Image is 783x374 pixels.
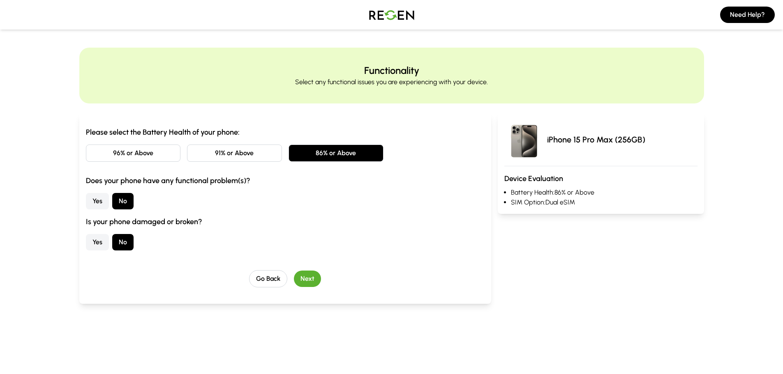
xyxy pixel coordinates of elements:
[511,197,697,207] li: SIM Option: Dual eSIM
[187,145,282,162] button: 91% or Above
[86,193,109,209] button: Yes
[363,3,420,26] img: Logo
[112,234,134,250] button: No
[86,175,485,186] h3: Does your phone have any functional problem(s)?
[504,120,544,159] img: iPhone 15 Pro Max
[86,145,181,162] button: 96% or Above
[289,145,383,162] button: 86% or Above
[364,64,419,77] h2: Functionality
[86,216,485,227] h3: Is your phone damaged or broken?
[720,7,775,23] button: Need Help?
[112,193,134,209] button: No
[86,234,109,250] button: Yes
[294,271,321,287] button: Next
[295,77,488,87] p: Select any functional issues you are experiencing with your device.
[86,126,485,138] h3: Please select the Battery Health of your phone:
[504,173,697,184] h3: Device Evaluation
[547,134,645,145] p: iPhone 15 Pro Max (256GB)
[249,270,287,287] button: Go Back
[511,188,697,197] li: Battery Health: 86% or Above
